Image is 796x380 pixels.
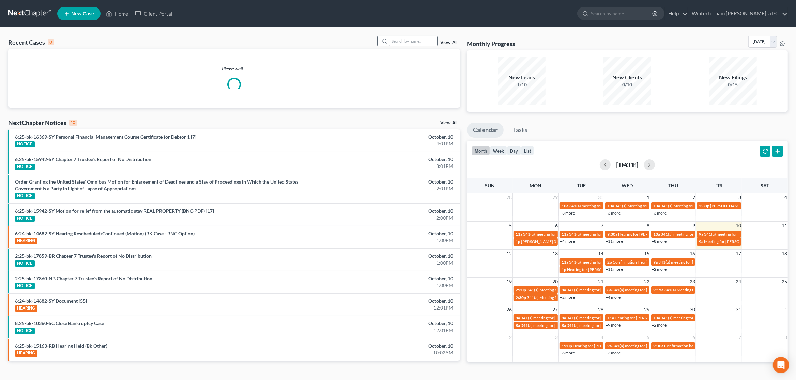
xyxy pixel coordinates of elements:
span: 24 [735,278,742,286]
span: 8a [562,287,566,292]
span: 28 [506,193,512,202]
div: 12:01PM [312,304,453,311]
a: +3 more [606,350,621,355]
a: +2 more [652,322,667,328]
div: October, 10 [312,133,453,140]
p: Please wait... [8,65,460,72]
span: 9a [607,343,612,348]
span: 9:15a [653,287,663,292]
div: October, 10 [312,208,453,215]
span: 341(a) Meeting for [PERSON_NAME] [527,287,593,292]
div: NOTICE [15,193,35,199]
span: New Case [71,11,94,16]
span: 31 [735,305,742,314]
span: 20 [552,278,558,286]
span: 8 [784,333,788,342]
a: +11 more [606,239,623,244]
span: 18 [781,250,788,258]
span: 11a [562,259,568,265]
span: 10a [562,203,568,208]
a: +4 more [560,239,575,244]
span: 12 [506,250,512,258]
a: 6:25-bk-15163-RB Hearing Held (Bk Other) [15,343,107,349]
span: 9a [653,259,658,265]
span: Hearing for [PERSON_NAME] [567,267,620,272]
span: Tue [577,183,586,188]
span: [PERSON_NAME] 341(a) [GEOGRAPHIC_DATA] [521,239,608,244]
a: +3 more [560,210,575,216]
span: 341(a) meeting for [PERSON_NAME] [569,232,635,237]
div: 12:01PM [312,327,453,334]
input: Search by name... [389,36,437,46]
div: 3:01PM [312,163,453,170]
div: October, 10 [312,275,453,282]
span: 13 [552,250,558,258]
a: +2 more [652,267,667,272]
a: 2:25-bk-17860-NB Chapter 7 Trustee's Report of No Distribution [15,275,152,281]
div: NOTICE [15,164,35,170]
div: 1:00PM [312,259,453,266]
span: 341(a) meeting for [GEOGRAPHIC_DATA] [612,343,687,348]
div: HEARING [15,350,37,357]
div: NOTICE [15,283,35,289]
span: 28 [597,305,604,314]
div: 2:01PM [312,185,453,192]
span: 17 [735,250,742,258]
span: 5 [646,333,650,342]
button: month [472,146,490,155]
div: 10 [69,120,77,126]
div: New Filings [709,74,757,81]
a: Winterbotham [PERSON_NAME], a PC [688,7,787,20]
span: 2 [692,193,696,202]
span: 30 [597,193,604,202]
a: 6:25-bk-15942-SY Chapter 7 Trustee's Report of No Distribution [15,156,151,162]
span: 4 [600,333,604,342]
div: NOTICE [15,328,35,334]
a: +2 more [560,295,575,300]
span: 341(a) meeting for [PERSON_NAME] [569,259,635,265]
span: 8a [607,287,612,292]
div: NOTICE [15,216,35,222]
span: 11 [781,222,788,230]
span: 30 [689,305,696,314]
span: 1p [516,239,520,244]
div: October, 10 [312,178,453,185]
span: 25 [781,278,788,286]
span: Hearing for [PERSON_NAME] and [PERSON_NAME] [573,343,666,348]
span: 6 [692,333,696,342]
button: day [507,146,521,155]
span: 11a [607,315,614,320]
span: 3 [554,333,558,342]
span: 341(a) meeting for [PERSON_NAME] [521,323,586,328]
span: 15 [643,250,650,258]
a: +3 more [606,210,621,216]
div: October, 10 [312,343,453,349]
a: 6:25-bk-16369-SY Personal Financial Management Course Certificate for Debtor 1 [7] [15,134,196,140]
span: 5 [508,222,512,230]
button: list [521,146,534,155]
span: 7 [738,333,742,342]
span: 341(a) Meeting for [PERSON_NAME] and [PERSON_NAME] [661,203,767,208]
div: 2:00PM [312,215,453,221]
span: 341(a) meeting for [PERSON_NAME] [569,203,635,208]
span: 8 [646,222,650,230]
div: October, 10 [312,320,453,327]
span: 341(a) Meeting for Mobile Wash & Interior Detail, Inc [527,295,621,300]
a: 8:25-bk-10360-SC Close Bankruptcy Case [15,320,104,326]
span: 6 [554,222,558,230]
div: October, 10 [312,253,453,259]
a: +11 more [606,267,623,272]
a: Home [103,7,132,20]
span: Sat [761,183,769,188]
a: Calendar [467,123,504,138]
a: +4 more [606,295,621,300]
a: Help [665,7,688,20]
span: 29 [643,305,650,314]
div: October, 10 [312,230,453,237]
span: 14 [597,250,604,258]
div: HEARING [15,238,37,244]
span: 3 [738,193,742,202]
span: 8a [516,323,520,328]
span: 341(a) meeting for [PERSON_NAME] [661,315,726,320]
span: 341(a) meeting for [PERSON_NAME] [567,287,632,292]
